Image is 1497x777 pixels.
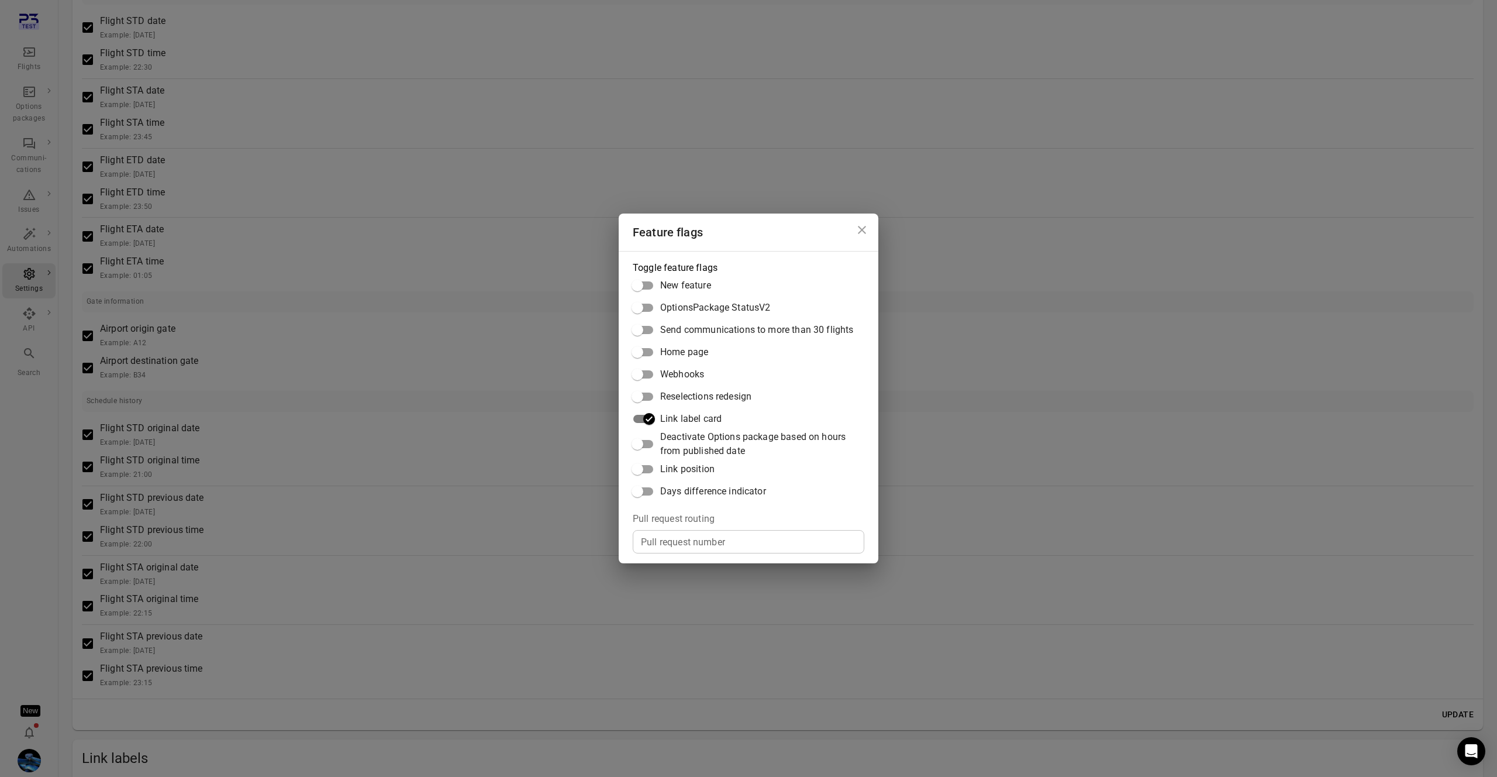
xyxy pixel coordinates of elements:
[660,367,704,381] span: Webhooks
[660,430,855,458] span: Deactivate Options package based on hours from published date
[660,345,708,359] span: Home page
[660,301,770,315] span: OptionsPackage StatusV2
[1457,737,1485,765] div: Open Intercom Messenger
[633,261,718,274] legend: Toggle feature flags
[660,323,853,337] span: Send communications to more than 30 flights
[660,279,711,293] span: New feature
[660,390,751,404] span: Reselections redesign
[633,512,715,525] legend: Pull request routing
[619,214,878,251] h2: Feature flags
[660,462,715,476] span: Link position
[660,484,766,498] span: Days difference indicator
[660,412,722,426] span: Link label card
[850,218,874,242] button: Close dialog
